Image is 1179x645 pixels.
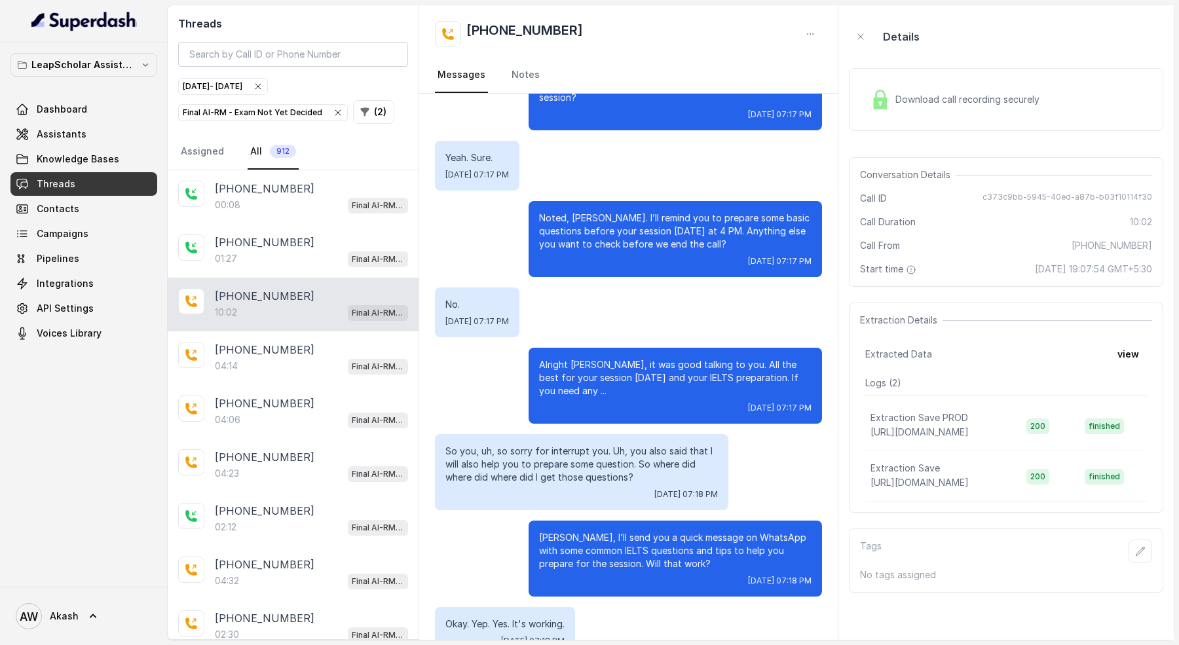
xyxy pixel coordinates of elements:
[352,360,404,373] p: Final AI-RM - Exam Not Yet Decided
[37,327,102,340] span: Voices Library
[10,53,157,77] button: LeapScholar Assistant
[860,239,900,252] span: Call From
[1026,469,1049,485] span: 200
[352,414,404,427] p: Final AI-RM - Exam Not Yet Decided
[37,252,79,265] span: Pipelines
[860,263,919,276] span: Start time
[1035,263,1152,276] span: [DATE] 19:07:54 GMT+5:30
[865,377,1147,390] p: Logs ( 2 )
[352,629,404,642] p: Final AI-RM - Exam Not Yet Decided
[352,468,404,481] p: Final AI-RM - Exam Not Yet Decided
[860,215,916,229] span: Call Duration
[870,477,969,488] span: [URL][DOMAIN_NAME]
[654,489,718,500] span: [DATE] 07:18 PM
[10,322,157,345] a: Voices Library
[10,197,157,221] a: Contacts
[10,297,157,320] a: API Settings
[270,145,296,158] span: 912
[37,227,88,240] span: Campaigns
[31,57,136,73] p: LeapScholar Assistant
[539,531,812,570] p: [PERSON_NAME], I’ll send you a quick message on WhatsApp with some common IELTS questions and tip...
[10,247,157,270] a: Pipelines
[50,610,79,623] span: Akash
[352,575,404,588] p: Final AI-RM - Exam Not Yet Decided
[215,574,239,587] p: 04:32
[10,272,157,295] a: Integrations
[509,58,542,93] a: Notes
[37,202,79,215] span: Contacts
[860,314,943,327] span: Extraction Details
[178,16,408,31] h2: Threads
[215,449,314,465] p: [PHONE_NUMBER]
[870,426,969,437] span: [URL][DOMAIN_NAME]
[215,521,236,534] p: 02:12
[183,80,263,93] div: [DATE] - [DATE]
[748,403,812,413] span: [DATE] 07:17 PM
[178,134,227,170] a: Assigned
[1130,215,1152,229] span: 10:02
[352,521,404,534] p: Final AI-RM - Exam Not Yet Decided
[860,540,882,563] p: Tags
[445,445,718,484] p: So you, uh, so sorry for interrupt you. Uh, you also said that I will also help you to prepare so...
[865,348,932,361] span: Extracted Data
[215,181,314,196] p: [PHONE_NUMBER]
[215,557,314,572] p: [PHONE_NUMBER]
[215,503,314,519] p: [PHONE_NUMBER]
[215,628,239,641] p: 02:30
[10,98,157,121] a: Dashboard
[10,122,157,146] a: Assistants
[37,128,86,141] span: Assistants
[435,58,488,93] a: Messages
[183,106,343,119] div: Final AI-RM - Exam Not Yet Decided
[445,316,509,327] span: [DATE] 07:17 PM
[178,134,408,170] nav: Tabs
[539,358,812,397] p: Alright [PERSON_NAME], it was good talking to you. All the best for your session [DATE] and your ...
[215,342,314,358] p: [PHONE_NUMBER]
[445,617,565,631] p: Okay. Yep. Yes. It's working.
[10,147,157,171] a: Knowledge Bases
[982,192,1152,205] span: c373c9bb-5945-40ed-a87b-b03f10114f30
[215,396,314,411] p: [PHONE_NUMBER]
[445,298,509,311] p: No.
[178,42,408,67] input: Search by Call ID or Phone Number
[37,177,75,191] span: Threads
[445,170,509,180] span: [DATE] 07:17 PM
[37,302,94,315] span: API Settings
[178,78,268,95] button: [DATE]- [DATE]
[1085,469,1124,485] span: finished
[870,462,940,475] p: Extraction Save
[215,288,314,304] p: [PHONE_NUMBER]
[215,252,237,265] p: 01:27
[883,29,920,45] p: Details
[10,598,157,635] a: Akash
[1072,239,1152,252] span: [PHONE_NUMBER]
[215,467,239,480] p: 04:23
[353,100,394,124] button: (2)
[870,411,968,424] p: Extraction Save PROD
[215,306,237,319] p: 10:02
[539,212,812,251] p: Noted, [PERSON_NAME]. I’ll remind you to prepare some basic questions before your session [DATE] ...
[1085,418,1124,434] span: finished
[10,172,157,196] a: Threads
[1110,342,1147,366] button: view
[20,610,38,623] text: AW
[10,222,157,246] a: Campaigns
[748,109,812,120] span: [DATE] 07:17 PM
[1026,418,1049,434] span: 200
[860,568,1152,581] p: No tags assigned
[37,103,87,116] span: Dashboard
[31,10,137,31] img: light.svg
[178,104,348,121] button: Final AI-RM - Exam Not Yet Decided
[37,153,119,166] span: Knowledge Bases
[215,413,240,426] p: 04:06
[435,58,822,93] nav: Tabs
[870,90,890,109] img: Lock Icon
[860,192,887,205] span: Call ID
[352,306,404,320] p: Final AI-RM - Exam Not Yet Decided
[215,198,240,212] p: 00:08
[352,253,404,266] p: Final AI-RM - Exam Not Yet Decided
[248,134,299,170] a: All912
[37,277,94,290] span: Integrations
[466,21,583,47] h2: [PHONE_NUMBER]
[215,234,314,250] p: [PHONE_NUMBER]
